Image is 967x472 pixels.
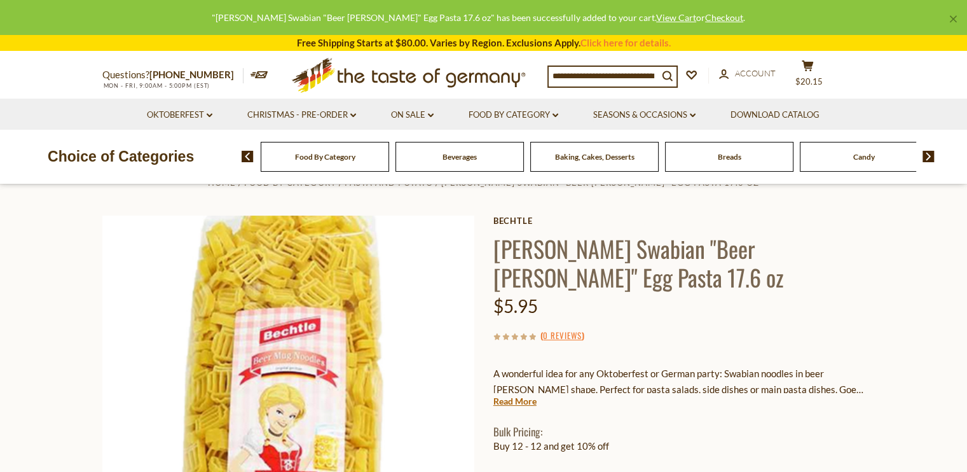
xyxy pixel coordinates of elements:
[442,152,477,162] a: Beverages
[147,108,212,122] a: Oktoberfest
[540,329,584,342] span: ( )
[149,69,234,80] a: [PHONE_NUMBER]
[493,395,537,408] a: Read More
[593,108,696,122] a: Seasons & Occasions
[295,152,355,162] a: Food By Category
[102,82,210,89] span: MON - FRI, 9:00AM - 5:00PM (EST)
[719,67,776,81] a: Account
[391,108,434,122] a: On Sale
[493,438,865,454] li: Buy 12 - 12 and get 10% off
[789,60,827,92] button: $20.15
[580,37,671,48] a: Click here for details.
[10,10,947,25] div: "[PERSON_NAME] Swabian "Beer [PERSON_NAME]" Egg Pasta 17.6 oz" has been successfully added to you...
[493,425,865,438] h1: Bulk Pricing:
[543,329,582,343] a: 0 Reviews
[705,12,743,23] a: Checkout
[102,67,243,83] p: Questions?
[735,68,776,78] span: Account
[853,152,875,162] a: Candy
[555,152,634,162] a: Baking, Cakes, Desserts
[718,152,741,162] a: Breads
[922,151,935,162] img: next arrow
[493,216,865,226] a: Bechtle
[795,76,823,87] span: $20.15
[493,295,538,317] span: $5.95
[242,151,254,162] img: previous arrow
[949,15,957,23] a: ×
[493,366,865,398] p: A wonderful idea for any Oktoberfest or German party: Swabian noodles in beer [PERSON_NAME] shape...
[656,12,696,23] a: View Cart
[247,108,356,122] a: Christmas - PRE-ORDER
[493,234,865,291] h1: [PERSON_NAME] Swabian "Beer [PERSON_NAME]" Egg Pasta 17.6 oz
[730,108,820,122] a: Download Catalog
[469,108,558,122] a: Food By Category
